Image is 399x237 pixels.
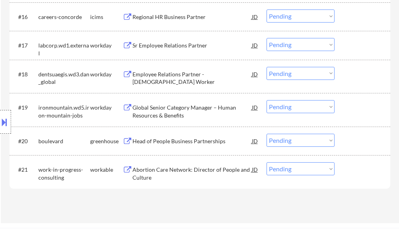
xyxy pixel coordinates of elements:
[18,42,32,49] div: #17
[251,100,259,114] div: JD
[18,13,32,21] div: #16
[132,70,252,86] div: Employee Relations Partner - [DEMOGRAPHIC_DATA] Worker
[132,13,252,21] div: Regional HR Business Partner
[38,42,90,57] div: labcorp.wd1.external
[251,38,259,52] div: JD
[90,13,123,21] div: icims
[251,134,259,148] div: JD
[132,137,252,145] div: Head of People Business Partnerships
[132,104,252,119] div: Global Senior Category Manager – Human Resources & Benefits
[132,42,252,49] div: Sr Employee Relations Partner
[251,9,259,24] div: JD
[132,166,252,181] div: Abortion Care Network: Director of People and Culture
[90,42,123,49] div: workday
[251,67,259,81] div: JD
[251,162,259,176] div: JD
[38,13,90,21] div: careers-concorde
